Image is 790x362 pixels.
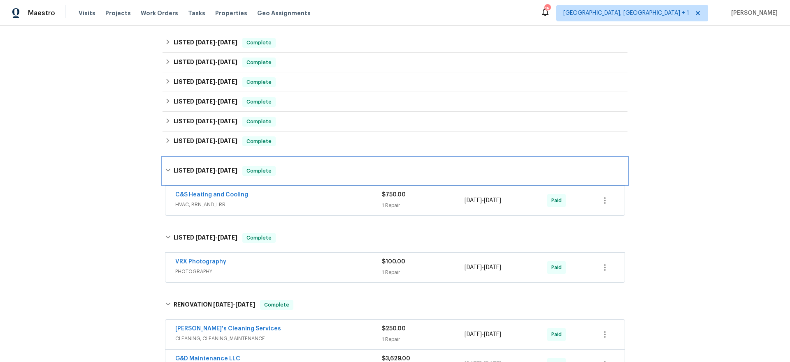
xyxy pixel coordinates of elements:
span: Complete [243,58,275,67]
span: [DATE] [218,39,237,45]
span: Complete [243,137,275,145]
span: PHOTOGRAPHY [175,267,382,276]
span: [DATE] [218,59,237,65]
span: - [195,168,237,173]
a: VRX Photography [175,259,226,265]
span: - [195,39,237,45]
span: [DATE] [235,302,255,307]
div: RENOVATION [DATE]-[DATE]Complete [163,292,627,318]
h6: LISTED [174,58,237,67]
span: - [195,118,237,124]
span: $100.00 [382,259,405,265]
span: Work Orders [141,9,178,17]
span: [DATE] [465,265,482,270]
div: LISTED [DATE]-[DATE]Complete [163,112,627,131]
div: 1 Repair [382,201,465,210]
span: [DATE] [484,332,501,337]
span: [DATE] [218,138,237,144]
span: - [195,99,237,104]
span: Projects [105,9,131,17]
span: Properties [215,9,247,17]
h6: LISTED [174,38,237,48]
h6: LISTED [174,136,237,146]
span: [PERSON_NAME] [728,9,778,17]
span: [DATE] [195,79,215,85]
span: [DATE] [213,302,233,307]
h6: LISTED [174,97,237,107]
h6: LISTED [174,77,237,87]
span: Complete [243,118,275,126]
h6: LISTED [174,117,237,127]
div: 1 Repair [382,268,465,277]
span: Paid [551,330,565,339]
div: LISTED [DATE]-[DATE]Complete [163,92,627,112]
span: - [465,263,501,272]
span: [DATE] [195,168,215,173]
span: [DATE] [195,138,215,144]
a: G&D Maintenance LLC [175,356,240,362]
div: LISTED [DATE]-[DATE]Complete [163,225,627,251]
span: [GEOGRAPHIC_DATA], [GEOGRAPHIC_DATA] + 1 [563,9,689,17]
a: C&S Heating and Cooling [175,192,248,198]
span: - [465,196,501,205]
span: $3,629.00 [382,356,410,362]
span: Complete [243,167,275,175]
h6: LISTED [174,233,237,243]
span: [DATE] [484,198,501,203]
span: - [195,138,237,144]
div: LISTED [DATE]-[DATE]Complete [163,72,627,92]
div: 1 Repair [382,335,465,344]
span: Complete [243,78,275,86]
span: Maestro [28,9,55,17]
h6: RENOVATION [174,300,255,310]
span: [DATE] [195,118,215,124]
span: [DATE] [218,79,237,85]
span: [DATE] [218,99,237,104]
span: - [465,330,501,339]
span: - [213,302,255,307]
span: Visits [79,9,95,17]
span: - [195,79,237,85]
span: [DATE] [484,265,501,270]
span: [DATE] [195,39,215,45]
span: CLEANING, CLEANING_MAINTENANCE [175,334,382,343]
span: [DATE] [195,235,215,240]
span: $250.00 [382,326,406,332]
span: [DATE] [465,198,482,203]
span: [DATE] [465,332,482,337]
h6: LISTED [174,166,237,176]
span: Paid [551,196,565,205]
span: [DATE] [195,59,215,65]
span: HVAC, BRN_AND_LRR [175,201,382,209]
span: Paid [551,263,565,272]
span: [DATE] [195,99,215,104]
span: Complete [261,301,293,309]
span: Complete [243,234,275,242]
span: - [195,59,237,65]
a: [PERSON_NAME]'s Cleaning Services [175,326,281,332]
div: LISTED [DATE]-[DATE]Complete [163,33,627,53]
div: LISTED [DATE]-[DATE]Complete [163,53,627,72]
span: Geo Assignments [257,9,311,17]
div: 15 [544,5,550,13]
span: Complete [243,98,275,106]
span: Tasks [188,10,205,16]
div: LISTED [DATE]-[DATE]Complete [163,131,627,151]
span: Complete [243,39,275,47]
div: LISTED [DATE]-[DATE]Complete [163,158,627,184]
span: [DATE] [218,235,237,240]
span: $750.00 [382,192,406,198]
span: [DATE] [218,118,237,124]
span: [DATE] [218,168,237,173]
span: - [195,235,237,240]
